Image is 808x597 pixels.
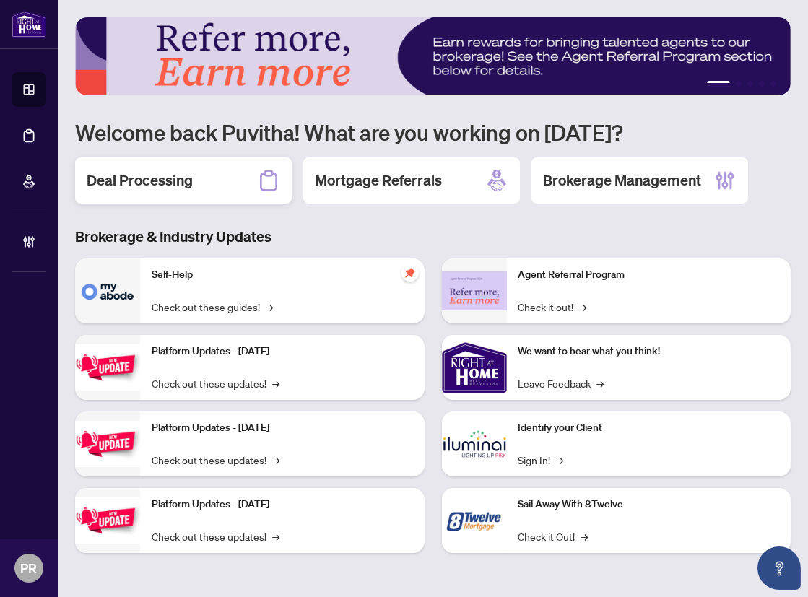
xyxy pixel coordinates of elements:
[518,375,604,391] a: Leave Feedback→
[152,299,273,315] a: Check out these guides!→
[707,81,730,87] button: 1
[543,170,701,191] h2: Brokerage Management
[757,546,801,590] button: Open asap
[87,170,193,191] h2: Deal Processing
[75,227,791,247] h3: Brokerage & Industry Updates
[21,558,38,578] span: PR
[75,344,140,390] img: Platform Updates - July 21, 2025
[152,375,279,391] a: Check out these updates!→
[75,118,791,146] h1: Welcome back Puvitha! What are you working on [DATE]?
[770,81,776,87] button: 5
[518,299,587,315] a: Check it out!→
[759,81,765,87] button: 4
[518,452,564,468] a: Sign In!→
[518,344,780,359] p: We want to hear what you think!
[597,375,604,391] span: →
[272,528,279,544] span: →
[152,267,413,283] p: Self-Help
[580,299,587,315] span: →
[152,528,279,544] a: Check out these updates!→
[518,267,780,283] p: Agent Referral Program
[401,264,419,282] span: pushpin
[518,420,780,436] p: Identify your Client
[272,452,279,468] span: →
[152,452,279,468] a: Check out these updates!→
[75,421,140,466] img: Platform Updates - July 8, 2025
[442,411,507,476] img: Identify your Client
[75,258,140,323] img: Self-Help
[442,335,507,400] img: We want to hear what you think!
[442,488,507,553] img: Sail Away With 8Twelve
[266,299,273,315] span: →
[518,497,780,513] p: Sail Away With 8Twelve
[75,497,140,543] img: Platform Updates - June 23, 2025
[557,452,564,468] span: →
[736,81,742,87] button: 2
[747,81,753,87] button: 3
[152,497,413,513] p: Platform Updates - [DATE]
[152,420,413,436] p: Platform Updates - [DATE]
[12,11,46,38] img: logo
[315,170,442,191] h2: Mortgage Referrals
[152,344,413,359] p: Platform Updates - [DATE]
[75,17,791,95] img: Slide 0
[272,375,279,391] span: →
[518,528,588,544] a: Check it Out!→
[442,271,507,311] img: Agent Referral Program
[581,528,588,544] span: →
